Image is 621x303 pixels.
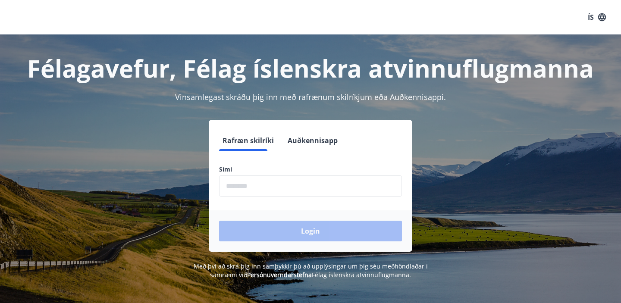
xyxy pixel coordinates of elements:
[284,130,341,151] button: Auðkennisapp
[194,262,428,279] span: Með því að skrá þig inn samþykkir þú að upplýsingar um þig séu meðhöndlaðar í samræmi við Félag í...
[10,52,611,84] h1: Félagavefur, Félag íslenskra atvinnuflugmanna
[175,92,446,102] span: Vinsamlegast skráðu þig inn með rafrænum skilríkjum eða Auðkennisappi.
[219,130,277,151] button: Rafræn skilríki
[583,9,611,25] button: ÍS
[219,165,402,174] label: Sími
[247,271,312,279] a: Persónuverndarstefna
